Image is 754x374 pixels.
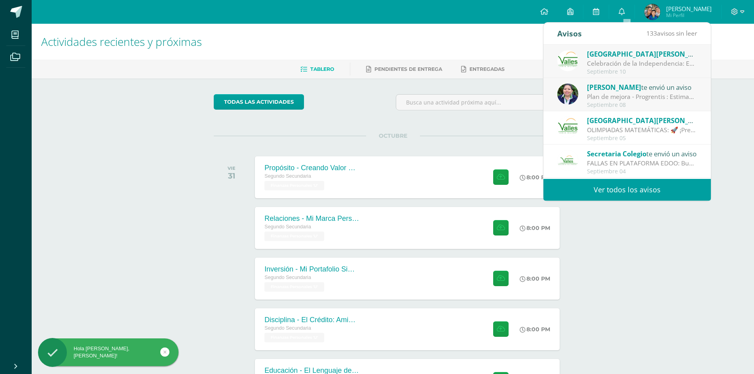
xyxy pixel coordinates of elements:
div: 8:00 PM [520,275,550,282]
span: avisos sin leer [646,29,697,38]
div: OLIMPIADAS MATEMÁTICAS: 🚀 ¡Prepárate para brillar en las Olimpiadas Matemáticas! Queridos estudia... [587,125,697,135]
div: Avisos [557,23,582,44]
a: Pendientes de entrega [366,63,442,76]
img: 423832fe9f1e4fbb1b19f56253a814ca.png [644,4,660,20]
div: Hola [PERSON_NAME], [PERSON_NAME]! [38,345,179,359]
div: 31 [228,171,236,180]
span: Segundo Secundaria [264,224,311,230]
div: 8:00 PM [520,174,550,181]
span: 133 [646,29,657,38]
span: Finanzas Personales 'U' [264,232,324,241]
div: Septiembre 10 [587,68,697,75]
span: [GEOGRAPHIC_DATA][PERSON_NAME] [587,49,710,59]
div: te envió un aviso [587,148,697,159]
span: Entregadas [469,66,505,72]
div: VIE [228,165,236,171]
div: Plan de mejora - Progrentis : Estimado (a) alumno (a), para esta semana debe trabajar 2 habilidad... [587,92,697,101]
div: 8:00 PM [520,224,550,232]
span: Actividades recientes y próximas [41,34,202,49]
span: [PERSON_NAME] [587,83,641,92]
span: Finanzas Personales 'U' [264,333,324,342]
div: te envió un aviso [587,115,697,125]
a: Ver todos los avisos [543,179,711,201]
img: 7c69af67f35011c215e125924d43341a.png [557,84,578,104]
div: te envió un aviso [587,49,697,59]
div: Relaciones - Mi Marca Personal [264,215,359,223]
div: FALLAS EN PLATAFORMA EDOO: Buenas tardes, estimados padres de familia: Les informamos que actualm... [587,159,697,168]
div: Celebración de la Independencia: Estimados padres: Les recordamos que el viernes 12 de septiembre... [587,59,697,68]
img: 94564fe4cf850d796e68e37240ca284b.png [557,117,578,138]
a: Tablero [300,63,334,76]
a: Entregadas [461,63,505,76]
img: 94564fe4cf850d796e68e37240ca284b.png [557,50,578,71]
div: Disciplina - El Crédito: Amigo o Enemigo [264,316,359,324]
input: Busca una actividad próxima aquí... [396,95,572,110]
div: 8:00 PM [520,326,550,333]
div: Inversión - Mi Portafolio Simulado [264,265,359,273]
span: OCTUBRE [366,132,420,139]
span: Segundo Secundaria [264,325,311,331]
span: [PERSON_NAME] [666,5,712,13]
div: te envió un aviso [587,82,697,92]
div: Septiembre 08 [587,102,697,108]
span: Segundo Secundaria [264,275,311,280]
span: Finanzas Personales 'U' [264,181,324,190]
span: Pendientes de entrega [374,66,442,72]
span: Secretaria Colegio [587,149,646,158]
span: Tablero [310,66,334,72]
div: Propósito - Creando Valor Sostenible [264,164,359,172]
span: [GEOGRAPHIC_DATA][PERSON_NAME] [587,116,710,125]
span: Segundo Secundaria [264,173,311,179]
a: todas las Actividades [214,94,304,110]
img: 10471928515e01917a18094c67c348c2.png [557,150,578,171]
span: Finanzas Personales 'U' [264,282,324,292]
div: Septiembre 04 [587,168,697,175]
div: Septiembre 05 [587,135,697,142]
span: Mi Perfil [666,12,712,19]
